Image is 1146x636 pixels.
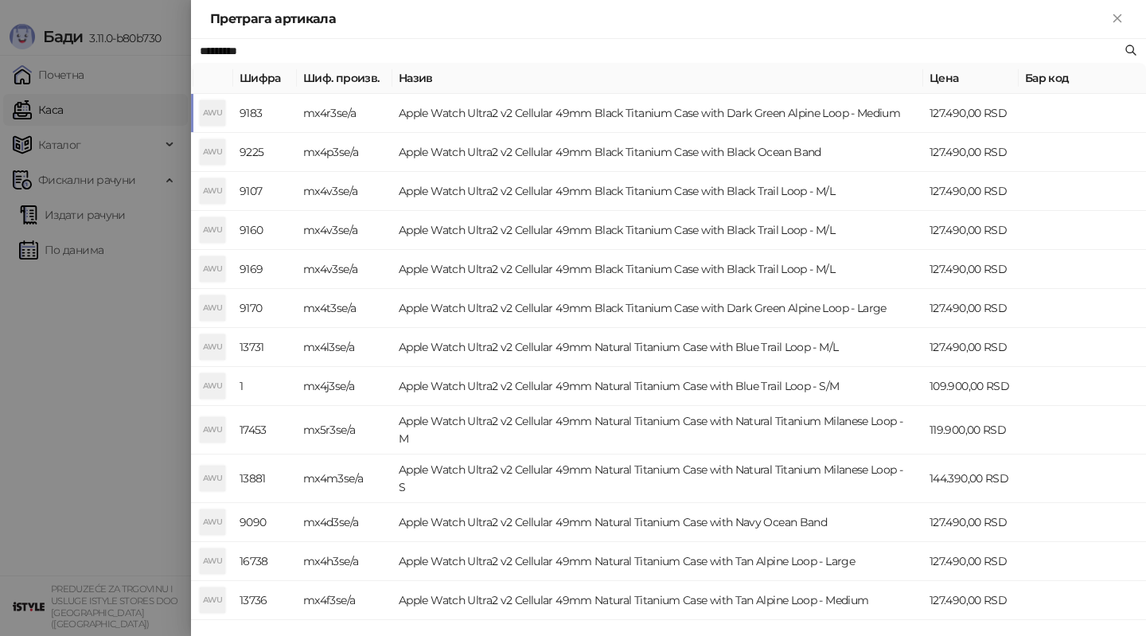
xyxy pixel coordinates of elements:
td: 127.490,00 RSD [923,94,1019,133]
td: Apple Watch Ultra2 v2 Cellular 49mm Natural Titanium Case with Tan Alpine Loop - Medium [392,581,923,620]
td: Apple Watch Ultra2 v2 Cellular 49mm Black Titanium Case with Black Trail Loop - M/L [392,172,923,211]
td: mx4t3se/a [297,289,392,328]
td: 127.490,00 RSD [923,133,1019,172]
td: 127.490,00 RSD [923,581,1019,620]
div: AWU [200,139,225,165]
td: Apple Watch Ultra2 v2 Cellular 49mm Natural Titanium Case with Natural Titanium Milanese Loop - M [392,406,923,455]
div: AWU [200,100,225,126]
td: 9183 [233,94,297,133]
td: Apple Watch Ultra2 v2 Cellular 49mm Natural Titanium Case with Tan Alpine Loop - Large [392,542,923,581]
div: AWU [200,548,225,574]
div: AWU [200,466,225,491]
td: mx4h3se/a [297,542,392,581]
td: Apple Watch Ultra2 v2 Cellular 49mm Natural Titanium Case with Navy Ocean Band [392,503,923,542]
td: mx4v3se/a [297,250,392,289]
td: 9160 [233,211,297,250]
td: 109.900,00 RSD [923,367,1019,406]
div: AWU [200,587,225,613]
div: AWU [200,373,225,399]
td: 9225 [233,133,297,172]
div: Претрага артикала [210,10,1108,29]
td: 9090 [233,503,297,542]
div: AWU [200,509,225,535]
td: 127.490,00 RSD [923,328,1019,367]
td: mx4p3se/a [297,133,392,172]
td: 13731 [233,328,297,367]
td: Apple Watch Ultra2 v2 Cellular 49mm Natural Titanium Case with Blue Trail Loop - M/L [392,328,923,367]
td: mx4f3se/a [297,581,392,620]
td: mx4v3se/a [297,172,392,211]
td: Apple Watch Ultra2 v2 Cellular 49mm Black Titanium Case with Dark Green Alpine Loop - Medium [392,94,923,133]
td: mx4r3se/a [297,94,392,133]
td: 127.490,00 RSD [923,172,1019,211]
div: AWU [200,417,225,443]
td: 144.390,00 RSD [923,455,1019,503]
td: Apple Watch Ultra2 v2 Cellular 49mm Natural Titanium Case with Blue Trail Loop - S/M [392,367,923,406]
div: AWU [200,334,225,360]
td: 127.490,00 RSD [923,250,1019,289]
div: AWU [200,217,225,243]
div: AWU [200,178,225,204]
div: AWU [200,256,225,282]
td: 127.490,00 RSD [923,211,1019,250]
td: 13881 [233,455,297,503]
th: Цена [923,63,1019,94]
td: 9170 [233,289,297,328]
td: Apple Watch Ultra2 v2 Cellular 49mm Black Titanium Case with Black Trail Loop - M/L [392,211,923,250]
td: mx5r3se/a [297,406,392,455]
td: mx4j3se/a [297,367,392,406]
td: 127.490,00 RSD [923,503,1019,542]
td: 9107 [233,172,297,211]
button: Close [1108,10,1127,29]
th: Бар код [1019,63,1146,94]
th: Шиф. произв. [297,63,392,94]
td: mx4d3se/a [297,503,392,542]
td: 119.900,00 RSD [923,406,1019,455]
td: mx4v3se/a [297,211,392,250]
td: mx4m3se/a [297,455,392,503]
td: 1 [233,367,297,406]
td: 13736 [233,581,297,620]
td: 127.490,00 RSD [923,289,1019,328]
th: Назив [392,63,923,94]
td: Apple Watch Ultra2 v2 Cellular 49mm Natural Titanium Case with Natural Titanium Milanese Loop - S [392,455,923,503]
td: 9169 [233,250,297,289]
td: 16738 [233,542,297,581]
td: 127.490,00 RSD [923,542,1019,581]
td: Apple Watch Ultra2 v2 Cellular 49mm Black Titanium Case with Black Trail Loop - M/L [392,250,923,289]
div: AWU [200,295,225,321]
td: Apple Watch Ultra2 v2 Cellular 49mm Black Titanium Case with Black Ocean Band [392,133,923,172]
th: Шифра [233,63,297,94]
td: Apple Watch Ultra2 v2 Cellular 49mm Black Titanium Case with Dark Green Alpine Loop - Large [392,289,923,328]
td: mx4l3se/a [297,328,392,367]
td: 17453 [233,406,297,455]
